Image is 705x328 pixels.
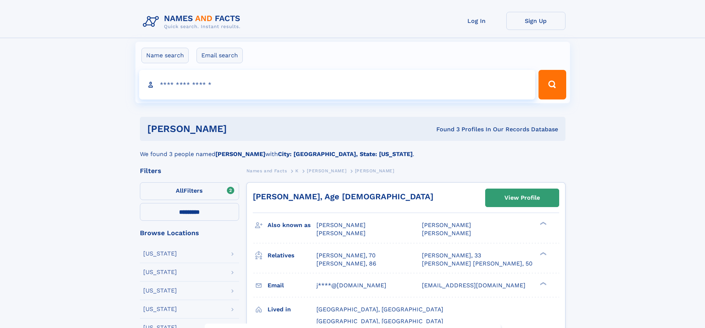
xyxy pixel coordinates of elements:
[140,230,239,236] div: Browse Locations
[143,306,177,312] div: [US_STATE]
[197,48,243,63] label: Email search
[139,70,536,99] input: search input
[253,192,433,201] a: [PERSON_NAME], Age [DEMOGRAPHIC_DATA]
[295,168,299,173] span: K
[422,230,471,237] span: [PERSON_NAME]
[140,12,246,32] img: Logo Names and Facts
[140,168,239,174] div: Filters
[278,151,413,158] b: City: [GEOGRAPHIC_DATA], State: [US_STATE]
[538,221,547,226] div: ❯
[486,189,559,207] a: View Profile
[176,187,184,194] span: All
[506,12,565,30] a: Sign Up
[422,251,481,260] a: [PERSON_NAME], 33
[504,189,540,206] div: View Profile
[422,282,526,289] span: [EMAIL_ADDRESS][DOMAIN_NAME]
[268,249,316,262] h3: Relatives
[447,12,506,30] a: Log In
[268,303,316,316] h3: Lived in
[538,281,547,286] div: ❯
[422,222,471,229] span: [PERSON_NAME]
[307,166,346,175] a: [PERSON_NAME]
[316,230,366,237] span: [PERSON_NAME]
[316,222,366,229] span: [PERSON_NAME]
[355,168,395,173] span: [PERSON_NAME]
[307,168,346,173] span: [PERSON_NAME]
[143,251,177,257] div: [US_STATE]
[140,182,239,200] label: Filters
[316,318,443,325] span: [GEOGRAPHIC_DATA], [GEOGRAPHIC_DATA]
[268,279,316,292] h3: Email
[538,251,547,256] div: ❯
[422,260,533,268] a: [PERSON_NAME] [PERSON_NAME], 50
[215,151,265,158] b: [PERSON_NAME]
[141,48,189,63] label: Name search
[246,166,287,175] a: Names and Facts
[143,269,177,275] div: [US_STATE]
[147,124,332,133] h1: [PERSON_NAME]
[316,306,443,313] span: [GEOGRAPHIC_DATA], [GEOGRAPHIC_DATA]
[143,288,177,294] div: [US_STATE]
[316,260,376,268] a: [PERSON_NAME], 86
[268,219,316,231] h3: Also known as
[295,166,299,175] a: K
[140,141,565,159] div: We found 3 people named with .
[538,70,566,99] button: Search Button
[332,125,558,133] div: Found 3 Profiles In Our Records Database
[316,251,376,260] a: [PERSON_NAME], 70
